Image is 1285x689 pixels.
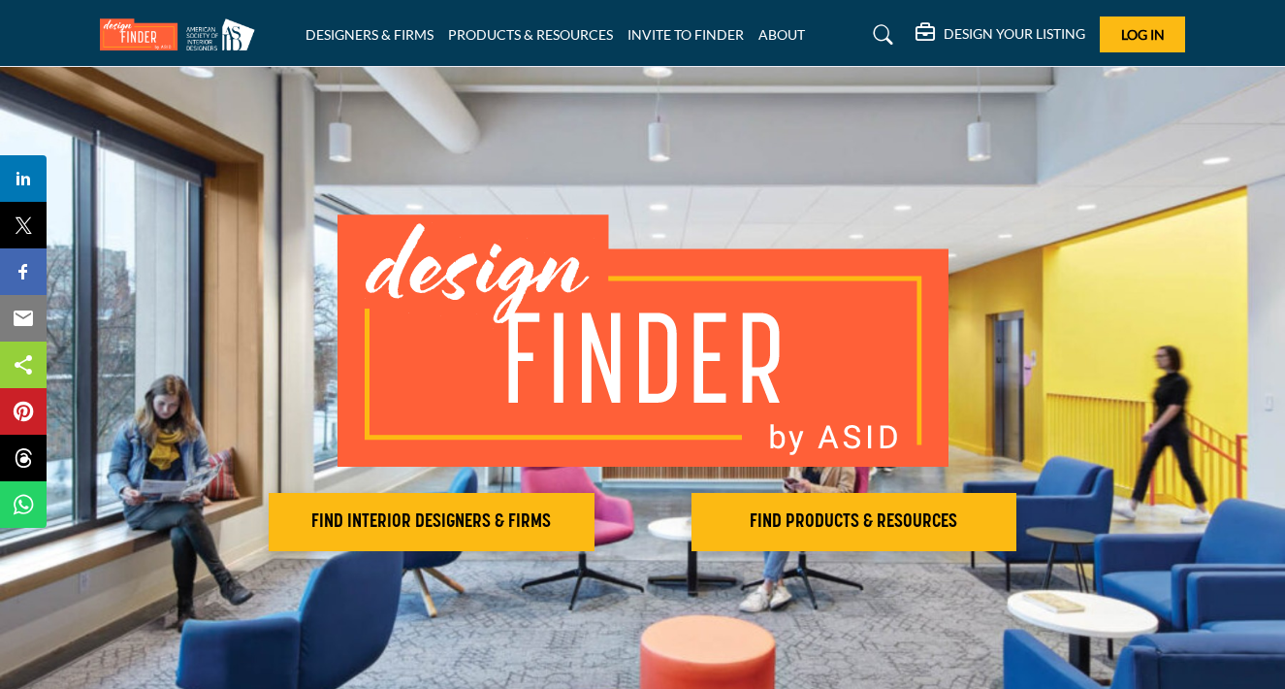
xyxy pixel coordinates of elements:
button: Log In [1100,16,1185,52]
button: FIND PRODUCTS & RESOURCES [691,493,1017,551]
h2: FIND PRODUCTS & RESOURCES [697,510,1012,534]
img: image [337,214,948,467]
a: ABOUT [758,26,805,43]
a: INVITE TO FINDER [627,26,744,43]
h2: FIND INTERIOR DESIGNERS & FIRMS [274,510,589,534]
span: Log In [1121,26,1165,43]
a: Search [854,19,906,50]
img: Site Logo [100,18,265,50]
a: DESIGNERS & FIRMS [305,26,434,43]
div: DESIGN YOUR LISTING [916,23,1085,47]
button: FIND INTERIOR DESIGNERS & FIRMS [269,493,594,551]
a: PRODUCTS & RESOURCES [448,26,613,43]
h5: DESIGN YOUR LISTING [944,25,1085,43]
